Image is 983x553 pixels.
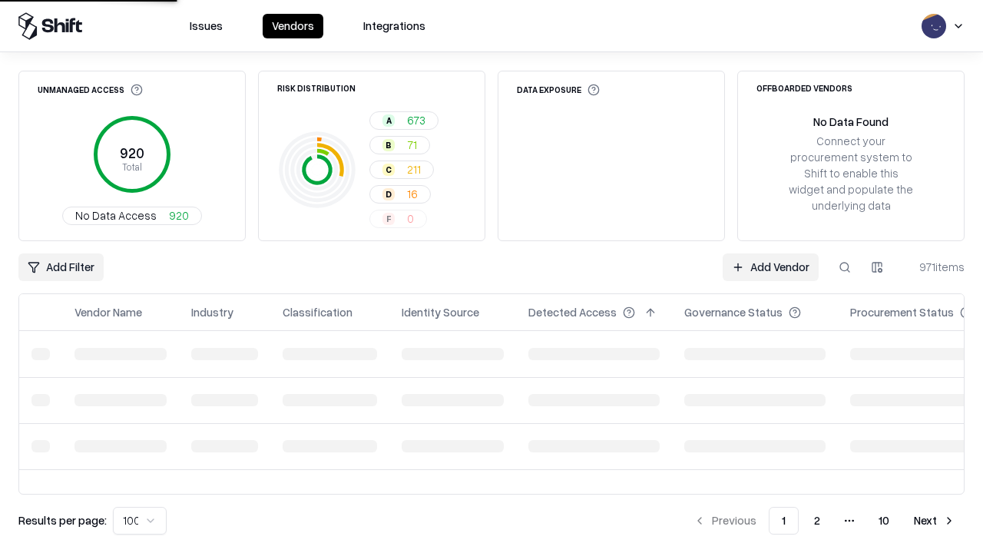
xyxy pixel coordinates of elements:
[180,14,232,38] button: Issues
[62,207,202,225] button: No Data Access920
[191,304,233,320] div: Industry
[283,304,352,320] div: Classification
[723,253,819,281] a: Add Vendor
[354,14,435,38] button: Integrations
[769,507,799,535] button: 1
[382,188,395,200] div: D
[905,507,965,535] button: Next
[369,111,439,130] button: A673
[18,512,107,528] p: Results per page:
[263,14,323,38] button: Vendors
[120,144,144,161] tspan: 920
[813,114,889,130] div: No Data Found
[802,507,832,535] button: 2
[38,84,143,96] div: Unmanaged Access
[369,161,434,179] button: C211
[407,161,421,177] span: 211
[122,161,142,173] tspan: Total
[402,304,479,320] div: Identity Source
[369,136,430,154] button: B71
[756,84,852,92] div: Offboarded Vendors
[787,133,915,214] div: Connect your procurement system to Shift to enable this widget and populate the underlying data
[407,112,425,128] span: 673
[277,84,356,92] div: Risk Distribution
[850,304,954,320] div: Procurement Status
[684,304,783,320] div: Governance Status
[528,304,617,320] div: Detected Access
[169,207,189,224] span: 920
[382,164,395,176] div: C
[382,114,395,127] div: A
[517,84,600,96] div: Data Exposure
[407,186,418,202] span: 16
[369,185,431,204] button: D16
[866,507,902,535] button: 10
[18,253,104,281] button: Add Filter
[74,304,142,320] div: Vendor Name
[382,139,395,151] div: B
[407,137,417,153] span: 71
[903,259,965,275] div: 971 items
[75,207,157,224] span: No Data Access
[684,507,965,535] nav: pagination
